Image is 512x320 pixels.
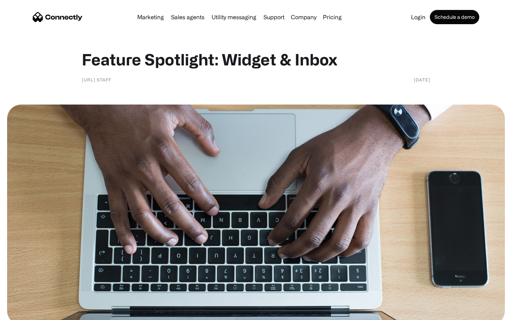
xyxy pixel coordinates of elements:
a: Utility messaging [209,14,259,20]
a: Schedule a demo [430,10,479,24]
div: Company [291,12,316,22]
a: Support [261,14,287,20]
div: [DATE] [414,76,430,83]
div: [URL] staff [82,76,111,83]
ul: Language list [14,308,43,318]
a: Login [408,14,428,20]
a: Sales agents [168,14,207,20]
a: Marketing [134,14,167,20]
h1: Feature Spotlight: Widget & Inbox [82,50,430,69]
aside: Language selected: English [7,308,43,318]
a: Pricing [320,14,345,20]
